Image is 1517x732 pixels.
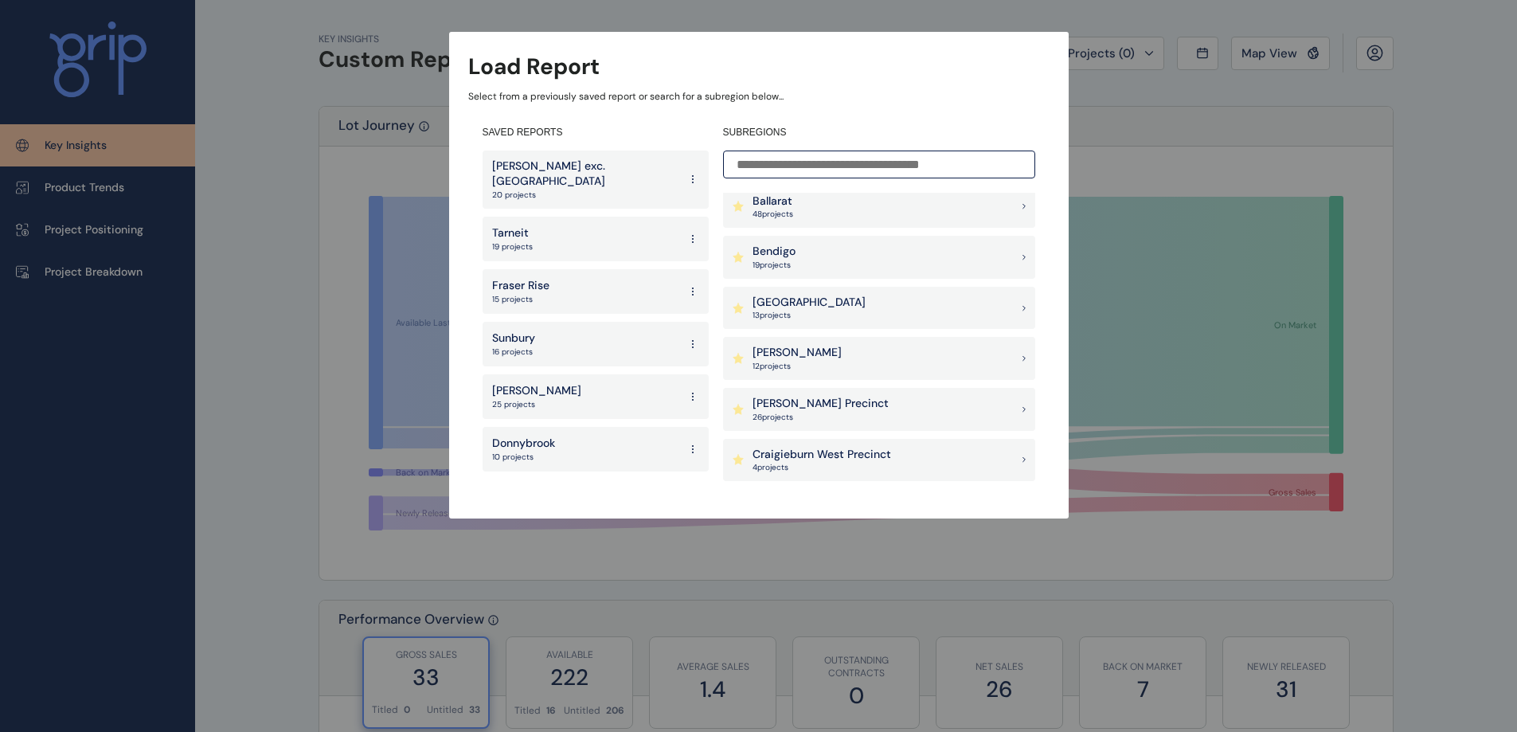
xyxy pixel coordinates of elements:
p: Select from a previously saved report or search for a subregion below... [468,90,1050,104]
p: 16 projects [492,346,535,358]
p: 15 projects [492,294,549,305]
h4: SAVED REPORTS [483,126,709,139]
p: [PERSON_NAME] [492,383,581,399]
p: Sunbury [492,331,535,346]
p: 13 project s [753,310,866,321]
p: [PERSON_NAME] exc. [GEOGRAPHIC_DATA] [492,159,678,190]
p: 10 projects [492,452,555,463]
p: Tarneit [492,225,533,241]
p: Bendigo [753,244,796,260]
h3: Load Report [468,51,600,82]
p: 20 projects [492,190,678,201]
p: 25 projects [492,399,581,410]
p: [GEOGRAPHIC_DATA] [753,295,866,311]
p: 48 project s [753,209,793,220]
p: 19 project s [753,260,796,271]
p: 26 project s [753,412,889,423]
p: [PERSON_NAME] [753,345,842,361]
p: Donnybrook [492,436,555,452]
p: Craigieburn West Precinct [753,447,891,463]
p: 12 project s [753,361,842,372]
p: Ballarat [753,194,793,209]
p: Fraser Rise [492,278,549,294]
p: 19 projects [492,241,533,252]
h4: SUBREGIONS [723,126,1035,139]
p: 4 project s [753,462,891,473]
p: [PERSON_NAME] Precinct [753,396,889,412]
